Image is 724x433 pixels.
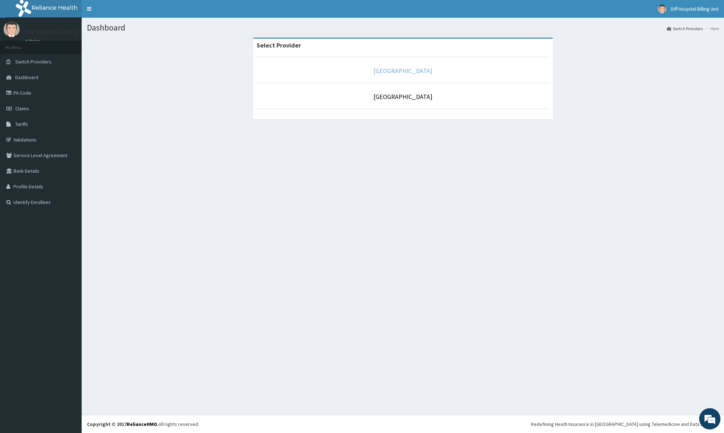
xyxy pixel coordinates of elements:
span: Switch Providers [15,59,51,65]
footer: All rights reserved. [82,415,724,433]
p: Diff Hospital Billing Unit [25,29,91,35]
a: RelianceHMO [127,421,157,427]
div: Redefining Heath Insurance in [GEOGRAPHIC_DATA] using Telemedicine and Data Science! [531,421,719,428]
a: [GEOGRAPHIC_DATA] [373,67,432,75]
span: Dashboard [15,74,38,81]
strong: Select Provider [257,41,301,49]
a: Switch Providers [667,26,703,32]
img: User Image [4,21,20,37]
h1: Dashboard [87,23,719,32]
span: Claims [15,105,29,112]
img: User Image [658,5,667,13]
a: Online [25,39,42,44]
a: [GEOGRAPHIC_DATA] [373,93,432,101]
span: Diff Hospital Billing Unit [671,6,719,12]
span: Tariffs [15,121,28,127]
strong: Copyright © 2017 . [87,421,159,427]
li: Here [703,26,719,32]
